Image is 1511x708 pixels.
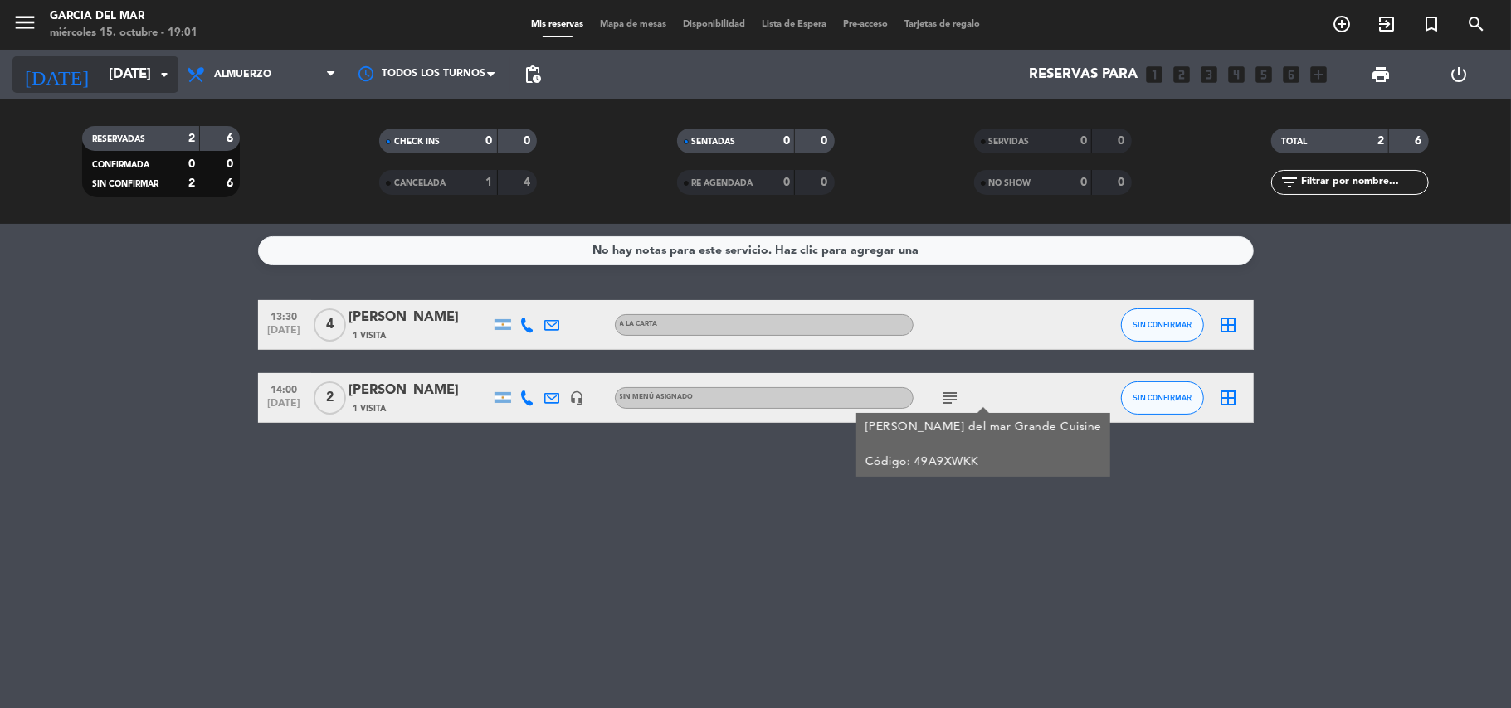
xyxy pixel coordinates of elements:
[570,390,585,405] i: headset_mic
[214,69,271,80] span: Almuerzo
[523,65,543,85] span: pending_actions
[620,394,694,400] span: Sin menú asignado
[692,179,753,187] span: RE AGENDADA
[188,158,195,170] strong: 0
[1332,14,1352,34] i: add_circle_outline
[1030,67,1138,83] span: Reservas para
[989,179,1031,187] span: NO SHOW
[353,402,387,415] span: 1 Visita
[394,138,440,146] span: CHECK INS
[1118,177,1128,188] strong: 0
[1415,135,1425,147] strong: 6
[1133,393,1192,402] span: SIN CONFIRMAR
[92,135,145,143] span: RESERVADAS
[1377,135,1384,147] strong: 2
[783,135,790,147] strong: 0
[12,10,37,41] button: menu
[1121,381,1204,415] button: SIN CONFIRMAR
[12,56,100,93] i: [DATE]
[524,177,534,188] strong: 4
[1254,64,1275,85] i: looks_5
[188,177,195,189] strong: 2
[1226,64,1248,85] i: looks_4
[1281,138,1307,146] span: TOTAL
[353,329,387,342] span: 1 Visita
[592,241,919,260] div: No hay notas para este servicio. Haz clic para agregar una
[1377,14,1396,34] i: exit_to_app
[1299,173,1428,192] input: Filtrar por nombre...
[1080,177,1087,188] strong: 0
[941,388,961,408] i: subject
[1080,135,1087,147] strong: 0
[227,158,236,170] strong: 0
[692,138,736,146] span: SENTADAS
[314,308,346,342] span: 4
[523,20,592,29] span: Mis reservas
[1309,64,1330,85] i: add_box
[92,180,158,188] span: SIN CONFIRMAR
[821,177,831,188] strong: 0
[264,398,305,417] span: [DATE]
[524,135,534,147] strong: 0
[314,381,346,415] span: 2
[349,380,490,401] div: [PERSON_NAME]
[1144,64,1166,85] i: looks_one
[50,8,197,25] div: Garcia del Mar
[989,138,1030,146] span: SERVIDAS
[675,20,753,29] span: Disponibilidad
[264,325,305,344] span: [DATE]
[1118,135,1128,147] strong: 0
[1219,315,1239,335] i: border_all
[264,306,305,325] span: 13:30
[92,161,149,169] span: CONFIRMADA
[783,177,790,188] strong: 0
[753,20,835,29] span: Lista de Espera
[1420,50,1499,99] div: LOG OUT
[154,65,174,85] i: arrow_drop_down
[896,20,988,29] span: Tarjetas de regalo
[394,179,446,187] span: CANCELADA
[349,307,490,328] div: [PERSON_NAME]
[1466,14,1486,34] i: search
[1121,308,1204,342] button: SIN CONFIRMAR
[50,25,197,41] div: miércoles 15. octubre - 19:01
[264,379,305,398] span: 14:00
[1450,65,1470,85] i: power_settings_new
[865,419,1101,471] div: [PERSON_NAME] del mar Grande Cuisine Código: 49A9XWKK
[1421,14,1441,34] i: turned_in_not
[227,133,236,144] strong: 6
[486,177,493,188] strong: 1
[592,20,675,29] span: Mapa de mesas
[835,20,896,29] span: Pre-acceso
[486,135,493,147] strong: 0
[1133,320,1192,329] span: SIN CONFIRMAR
[12,10,37,35] i: menu
[821,135,831,147] strong: 0
[227,177,236,189] strong: 6
[1172,64,1193,85] i: looks_two
[188,133,195,144] strong: 2
[1371,65,1391,85] span: print
[1219,388,1239,408] i: border_all
[1281,64,1303,85] i: looks_6
[1279,172,1299,192] i: filter_list
[620,321,658,327] span: A LA CARTA
[1199,64,1221,85] i: looks_3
